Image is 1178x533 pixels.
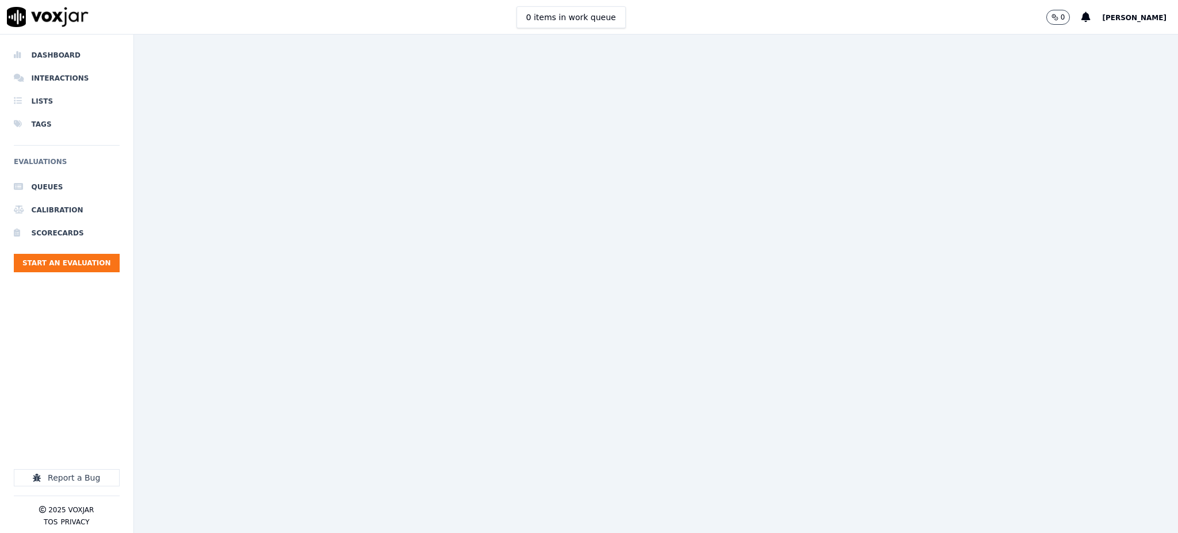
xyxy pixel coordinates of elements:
button: 0 [1046,10,1070,25]
a: Scorecards [14,222,120,245]
h6: Evaluations [14,155,120,176]
button: Report a Bug [14,469,120,486]
button: 0 items in work queue [517,6,626,28]
button: Privacy [60,517,89,527]
button: Start an Evaluation [14,254,120,272]
img: voxjar logo [7,7,89,27]
button: TOS [44,517,58,527]
a: Lists [14,90,120,113]
a: Calibration [14,199,120,222]
p: 2025 Voxjar [48,505,94,515]
a: Queues [14,176,120,199]
a: Tags [14,113,120,136]
a: Interactions [14,67,120,90]
p: 0 [1061,13,1065,22]
button: [PERSON_NAME] [1102,10,1178,24]
span: [PERSON_NAME] [1102,14,1166,22]
a: Dashboard [14,44,120,67]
